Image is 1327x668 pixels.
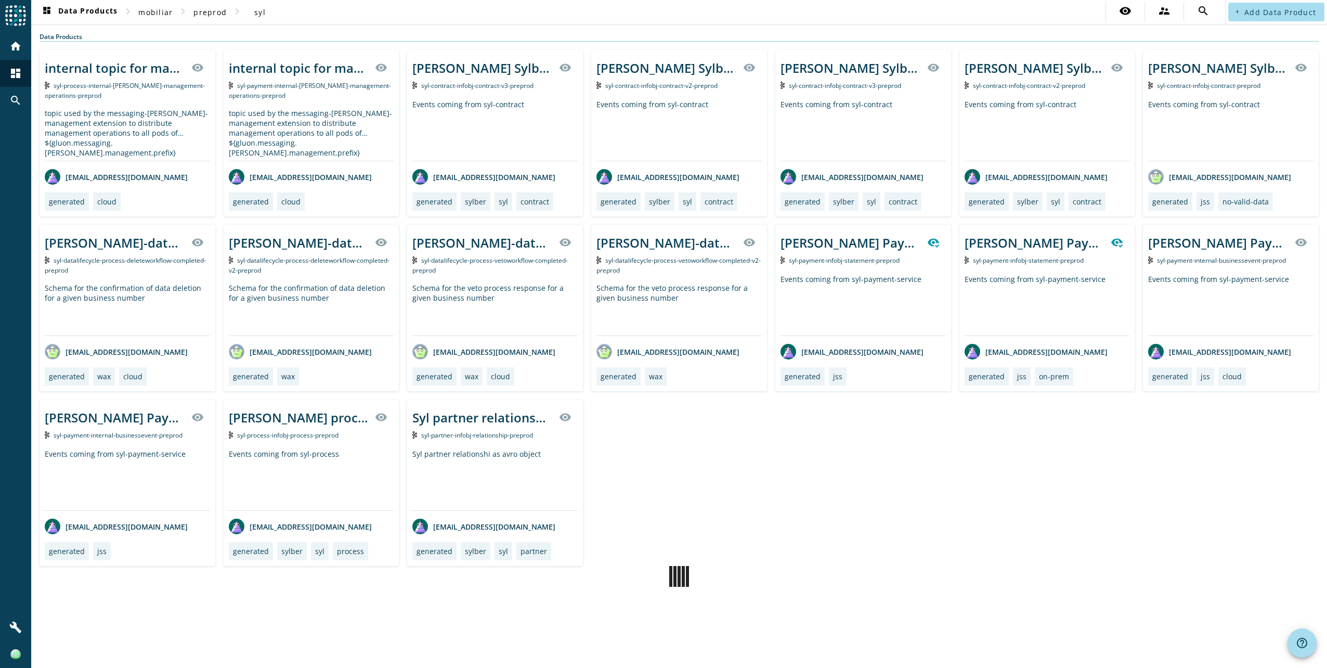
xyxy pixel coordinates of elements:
[231,5,243,18] mat-icon: chevron_right
[969,197,1005,207] div: generated
[229,81,392,100] span: Kafka Topic: syl-payment-internal-kafka-management-operations-preprod
[465,546,486,556] div: sylber
[45,234,185,251] div: [PERSON_NAME]-datalifecycle process delete workflow completed
[1234,9,1240,15] mat-icon: add
[193,7,227,17] span: preprod
[412,169,555,185] div: [EMAIL_ADDRESS][DOMAIN_NAME]
[649,371,662,381] div: wax
[41,6,53,18] mat-icon: dashboard
[45,108,210,161] div: topic used by the messaging-[PERSON_NAME]-management extension to distribute management operation...
[229,431,233,439] img: Kafka Topic: syl-process-infobj-process-preprod
[780,256,785,264] img: Kafka Topic: syl-payment-infobj-statement-preprod
[134,3,177,21] button: mobiliar
[1073,197,1101,207] div: contract
[5,5,26,26] img: spoud-logo.svg
[596,82,601,89] img: Kafka Topic: syl-contract-infobj-contract-v2-preprod
[521,546,547,556] div: partner
[229,283,394,336] div: Schema for the confirmation of data deletion for a given business number
[780,274,946,336] div: Events coming from syl-payment-service
[789,81,901,90] span: Kafka Topic: syl-contract-infobj-contract-v3-preprod
[596,169,612,185] img: avatar
[1148,99,1313,161] div: Events coming from syl-contract
[743,61,756,74] mat-icon: visibility
[1197,5,1209,17] mat-icon: search
[965,169,1108,185] div: [EMAIL_ADDRESS][DOMAIN_NAME]
[780,99,946,161] div: Events coming from syl-contract
[780,344,923,359] div: [EMAIL_ADDRESS][DOMAIN_NAME]
[191,236,204,249] mat-icon: visibility
[229,256,390,275] span: Kafka Topic: syl-datalifecycle-process-deleteworkflow-completed-v2-preprod
[683,197,692,207] div: syl
[605,81,718,90] span: Kafka Topic: syl-contract-infobj-contract-v2-preprod
[229,344,372,359] div: [EMAIL_ADDRESS][DOMAIN_NAME]
[412,234,553,251] div: [PERSON_NAME]-datalifecycle process veto workflow completed
[412,256,417,264] img: Kafka Topic: syl-datalifecycle-process-vetoworkflow-completed-preprod
[337,546,364,556] div: process
[596,234,737,251] div: [PERSON_NAME]-datalifecycle process veto workflow completed
[1148,169,1164,185] img: avatar
[1296,637,1308,649] mat-icon: help_outline
[9,621,22,634] mat-icon: build
[780,234,921,251] div: [PERSON_NAME] Payment infobj of Statement producer
[1148,256,1153,264] img: Kafka Topic: syl-payment-internal-businessevent-preprod
[45,256,49,264] img: Kafka Topic: syl-datalifecycle-process-deleteworkflow-completed-preprod
[780,82,785,89] img: Kafka Topic: syl-contract-infobj-contract-v3-preprod
[1051,197,1060,207] div: syl
[417,371,452,381] div: generated
[138,7,173,17] span: mobiliar
[1148,234,1289,251] div: [PERSON_NAME] Payment internal of Business events producer
[1244,7,1316,17] span: Add Data Product
[233,546,269,556] div: generated
[45,81,205,100] span: Kafka Topic: syl-process-internal-kafka-management-operations-preprod
[649,197,670,207] div: sylber
[233,197,269,207] div: generated
[412,99,578,161] div: Events coming from syl-contract
[412,256,568,275] span: Kafka Topic: syl-datalifecycle-process-vetoworkflow-completed-preprod
[1228,3,1324,21] button: Add Data Product
[596,344,739,359] div: [EMAIL_ADDRESS][DOMAIN_NAME]
[45,344,60,359] img: avatar
[45,344,188,359] div: [EMAIL_ADDRESS][DOMAIN_NAME]
[1148,59,1289,76] div: [PERSON_NAME] Sylber contract status producer
[596,256,601,264] img: Kafka Topic: syl-datalifecycle-process-vetoworkflow-completed-v2-preprod
[559,61,571,74] mat-icon: visibility
[601,197,636,207] div: generated
[45,519,188,534] div: [EMAIL_ADDRESS][DOMAIN_NAME]
[191,411,204,423] mat-icon: visibility
[412,449,578,510] div: Syl partner relationshi as avro object
[965,344,980,359] img: avatar
[1158,5,1170,17] mat-icon: supervisor_account
[491,371,510,381] div: cloud
[254,7,266,17] span: syl
[1222,197,1269,207] div: no-valid-data
[965,274,1130,336] div: Events coming from syl-payment-service
[45,169,60,185] img: avatar
[45,169,188,185] div: [EMAIL_ADDRESS][DOMAIN_NAME]
[1119,5,1131,17] mat-icon: visibility
[229,519,244,534] img: avatar
[45,283,210,336] div: Schema for the confirmation of data deletion for a given business number
[596,99,762,161] div: Events coming from syl-contract
[189,3,231,21] button: preprod
[465,197,486,207] div: sylber
[49,197,85,207] div: generated
[1017,197,1038,207] div: sylber
[965,99,1130,161] div: Events coming from syl-contract
[40,32,1319,42] div: Data Products
[785,197,821,207] div: generated
[375,411,387,423] mat-icon: visibility
[1111,61,1123,74] mat-icon: visibility
[417,197,452,207] div: generated
[412,431,417,439] img: Kafka Topic: syl-partner-infobj-relationship-preprod
[191,61,204,74] mat-icon: visibility
[49,546,85,556] div: generated
[1017,371,1026,381] div: jss
[867,197,876,207] div: syl
[412,82,417,89] img: Kafka Topic: syl-contract-infobj-contract-v3-preprod
[412,344,555,359] div: [EMAIL_ADDRESS][DOMAIN_NAME]
[743,236,756,249] mat-icon: visibility
[315,546,324,556] div: syl
[465,371,478,381] div: wax
[969,371,1005,381] div: generated
[1148,344,1164,359] img: avatar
